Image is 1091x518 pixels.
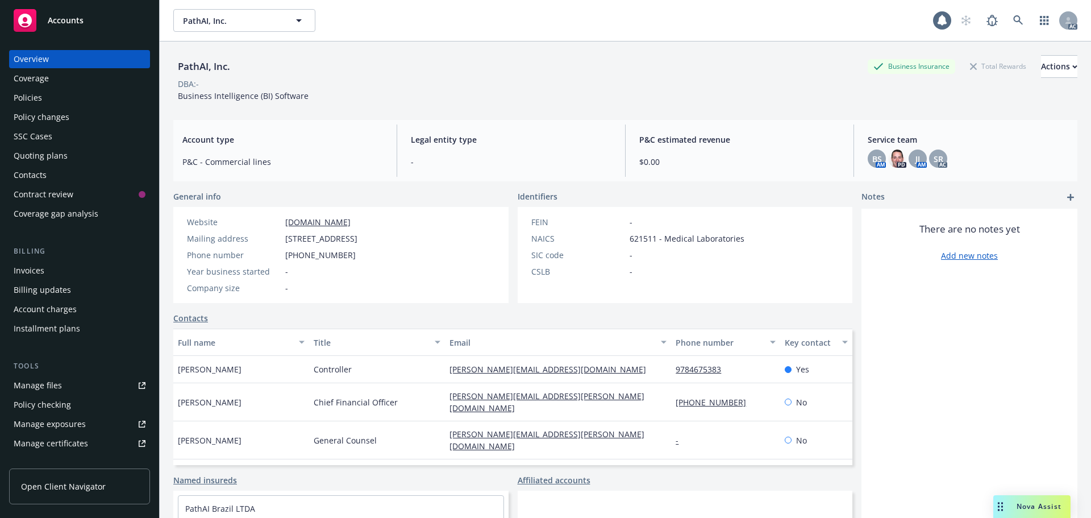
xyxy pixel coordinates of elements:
[314,337,428,349] div: Title
[9,69,150,88] a: Coverage
[14,166,47,184] div: Contacts
[449,429,644,451] a: [PERSON_NAME][EMAIL_ADDRESS][PERSON_NAME][DOMAIN_NAME]
[9,281,150,299] a: Billing updates
[531,216,625,228] div: FEIN
[173,312,208,324] a: Contacts
[630,249,632,261] span: -
[411,156,611,168] span: -
[173,474,237,486] a: Named insureds
[676,364,730,375] a: 9784675383
[14,434,88,453] div: Manage certificates
[639,156,840,168] span: $0.00
[9,89,150,107] a: Policies
[964,59,1032,73] div: Total Rewards
[9,108,150,126] a: Policy changes
[285,282,288,294] span: -
[9,50,150,68] a: Overview
[411,134,611,146] span: Legal entity type
[178,363,241,375] span: [PERSON_NAME]
[285,217,351,227] a: [DOMAIN_NAME]
[173,9,315,32] button: PathAI, Inc.
[531,233,625,245] div: NAICS
[285,233,357,245] span: [STREET_ADDRESS]
[314,396,398,408] span: Chief Financial Officer
[639,134,840,146] span: P&C estimated revenue
[1033,9,1056,32] a: Switch app
[868,59,955,73] div: Business Insurance
[518,190,557,202] span: Identifiers
[187,266,281,277] div: Year business started
[915,153,920,165] span: JJ
[14,396,71,414] div: Policy checking
[9,185,150,204] a: Contract review
[285,266,288,277] span: -
[1007,9,1030,32] a: Search
[676,397,755,408] a: [PHONE_NUMBER]
[21,480,106,492] span: Open Client Navigator
[9,127,150,146] a: SSC Cases
[14,127,52,146] div: SSC Cases
[178,396,241,408] span: [PERSON_NAME]
[9,300,150,318] a: Account charges
[14,262,44,280] div: Invoices
[309,329,445,356] button: Title
[934,153,943,165] span: SR
[178,90,309,101] span: Business Intelligence (BI) Software
[796,434,807,446] span: No
[780,329,852,356] button: Key contact
[285,249,356,261] span: [PHONE_NUMBER]
[9,147,150,165] a: Quoting plans
[671,329,780,356] button: Phone number
[941,250,998,262] a: Add new notes
[187,249,281,261] div: Phone number
[1041,56,1077,77] div: Actions
[48,16,84,25] span: Accounts
[14,281,71,299] div: Billing updates
[14,415,86,433] div: Manage exposures
[14,205,98,223] div: Coverage gap analysis
[449,391,644,413] a: [PERSON_NAME][EMAIL_ADDRESS][PERSON_NAME][DOMAIN_NAME]
[314,434,377,446] span: General Counsel
[531,266,625,277] div: CSLB
[861,190,885,204] span: Notes
[314,363,352,375] span: Controller
[785,337,835,349] div: Key contact
[187,233,281,245] div: Mailing address
[9,415,150,433] a: Manage exposures
[185,503,255,514] a: PathAI Brazil LTDA
[9,434,150,453] a: Manage certificates
[9,396,150,414] a: Policy checking
[796,396,807,408] span: No
[9,5,150,36] a: Accounts
[449,337,654,349] div: Email
[868,134,1068,146] span: Service team
[182,134,383,146] span: Account type
[630,233,744,245] span: 621511 - Medical Laboratories
[676,435,688,446] a: -
[14,89,42,107] div: Policies
[14,454,71,472] div: Manage claims
[14,320,80,338] div: Installment plans
[178,434,241,446] span: [PERSON_NAME]
[796,363,809,375] span: Yes
[445,329,671,356] button: Email
[14,376,62,395] div: Manage files
[187,216,281,228] div: Website
[187,282,281,294] div: Company size
[14,108,69,126] div: Policy changes
[919,222,1020,236] span: There are no notes yet
[178,337,292,349] div: Full name
[955,9,977,32] a: Start snowing
[449,364,655,375] a: [PERSON_NAME][EMAIL_ADDRESS][DOMAIN_NAME]
[183,15,281,27] span: PathAI, Inc.
[173,59,235,74] div: PathAI, Inc.
[9,376,150,395] a: Manage files
[14,69,49,88] div: Coverage
[9,246,150,257] div: Billing
[173,329,309,356] button: Full name
[173,190,221,202] span: General info
[14,50,49,68] div: Overview
[888,150,906,168] img: photo
[630,266,632,277] span: -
